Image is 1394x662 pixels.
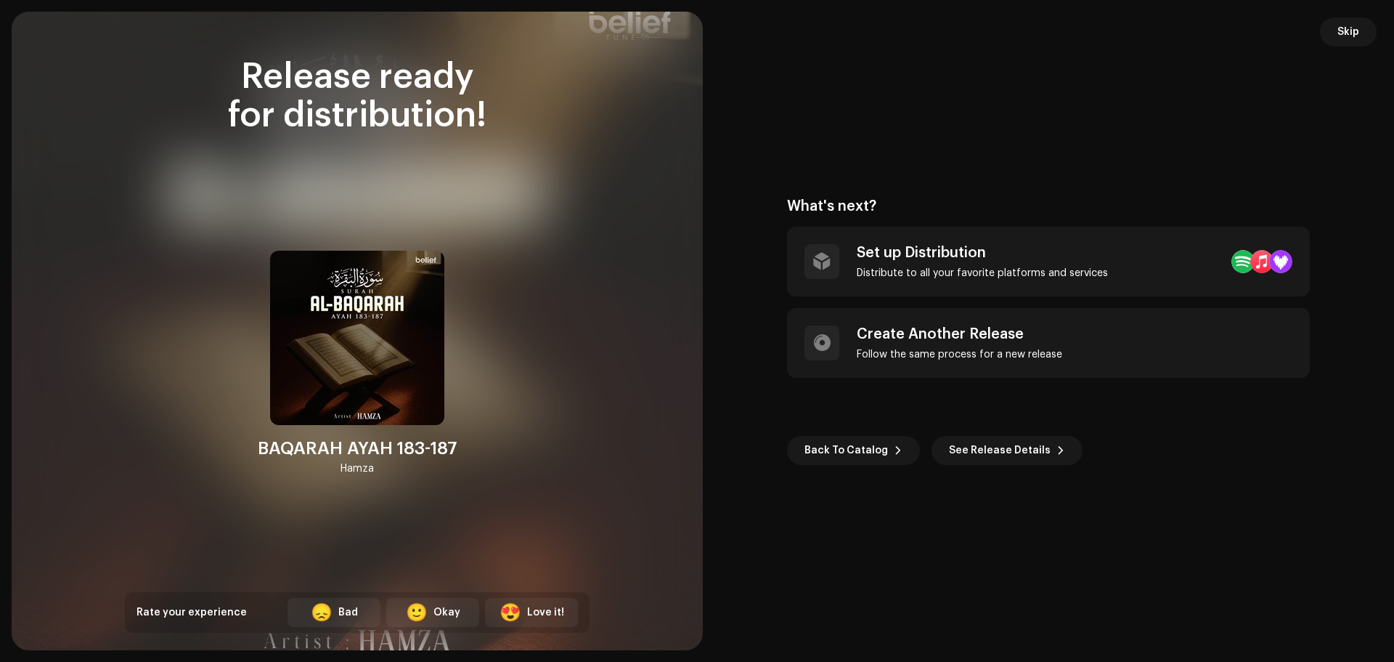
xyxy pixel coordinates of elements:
[857,267,1108,279] div: Distribute to all your favorite platforms and services
[527,605,564,621] div: Love it!
[787,308,1310,378] re-a-post-create-item: Create Another Release
[949,436,1051,465] span: See Release Details
[125,58,590,135] div: Release ready for distribution!
[270,251,444,425] img: 4e2b55b0-3e2f-4dc5-9c9a-032e3e6ae6d1
[341,460,374,477] div: Hamza
[857,326,1062,343] div: Create Another Release
[258,437,457,460] div: BAQARAH AYAH 183-187
[857,244,1108,262] div: Set up Distribution
[857,349,1062,360] div: Follow the same process for a new release
[1337,17,1359,47] span: Skip
[338,605,358,621] div: Bad
[932,436,1083,465] button: See Release Details
[1320,17,1377,47] button: Skip
[136,607,247,618] span: Rate your experience
[311,604,333,621] div: 😞
[787,227,1310,296] re-a-post-create-item: Set up Distribution
[500,604,521,621] div: 😍
[787,436,920,465] button: Back To Catalog
[804,436,888,465] span: Back To Catalog
[406,604,428,621] div: 🙂
[787,198,1310,215] div: What's next?
[433,605,460,621] div: Okay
